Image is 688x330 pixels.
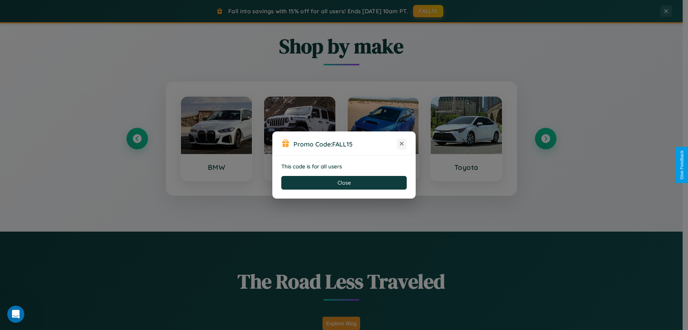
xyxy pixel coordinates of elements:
div: Give Feedback [679,150,684,180]
iframe: Intercom live chat [7,306,24,323]
b: FALL15 [332,140,353,148]
h3: Promo Code: [293,140,397,148]
strong: This code is for all users [281,163,342,170]
button: Close [281,176,407,190]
